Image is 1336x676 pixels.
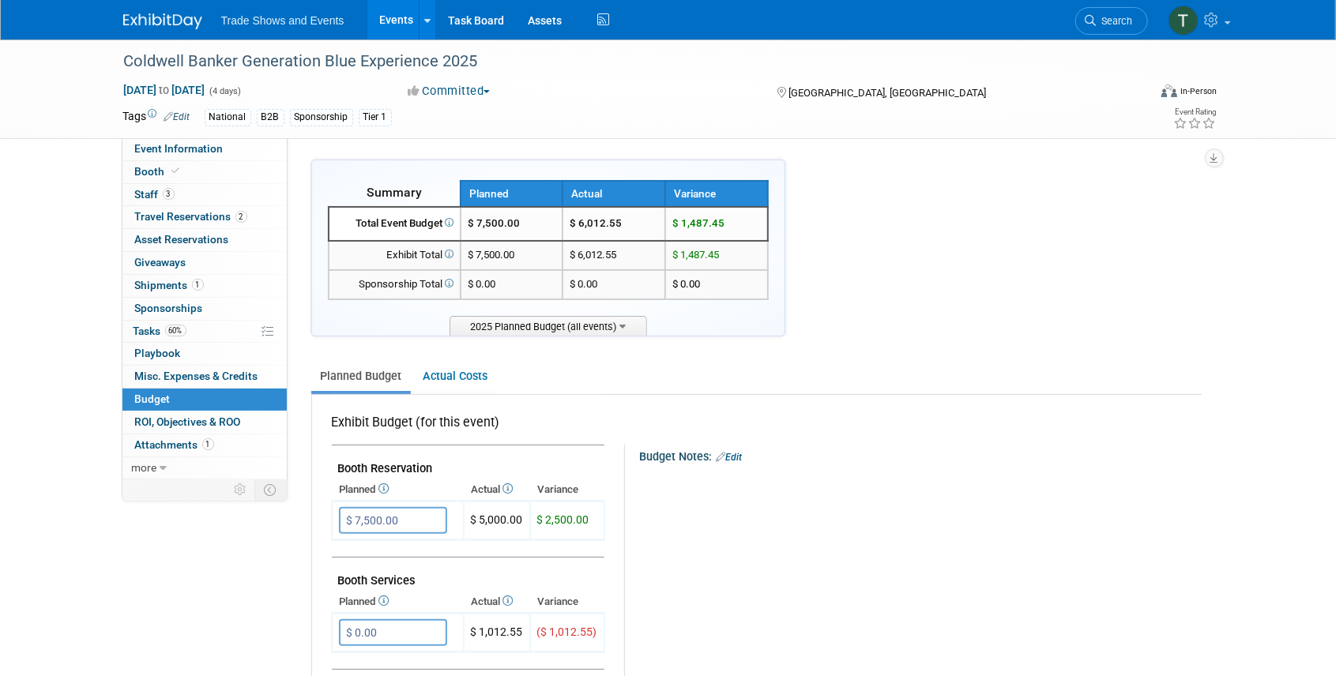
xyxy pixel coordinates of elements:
[336,248,453,263] div: Exhibit Total
[122,206,287,228] a: Travel Reservations2
[122,321,287,343] a: Tasks60%
[450,316,647,336] span: 2025 Planned Budget (all events)
[135,256,186,269] span: Giveaways
[471,513,523,526] span: $ 5,000.00
[563,241,665,270] td: $ 6,012.55
[1055,82,1217,106] div: Event Format
[134,325,186,337] span: Tasks
[1169,6,1199,36] img: Tiff Wagner
[332,591,464,613] th: Planned
[164,111,190,122] a: Edit
[717,452,743,463] a: Edit
[221,14,344,27] span: Trade Shows and Events
[192,279,204,291] span: 1
[135,188,175,201] span: Staff
[1161,84,1177,97] img: Format-Inperson.png
[235,211,247,223] span: 2
[672,278,700,290] span: $ 0.00
[257,109,284,126] div: B2B
[530,479,604,501] th: Variance
[468,217,520,229] span: $ 7,500.00
[172,167,180,175] i: Booth reservation complete
[122,389,287,411] a: Budget
[332,414,598,440] div: Exhibit Budget (for this event)
[123,13,202,29] img: ExhibitDay
[464,479,530,501] th: Actual
[332,445,604,479] td: Booth Reservation
[122,298,287,320] a: Sponsorships
[135,415,241,428] span: ROI, Objectives & ROO
[290,109,353,126] div: Sponsorship
[563,181,665,207] th: Actual
[537,625,597,638] span: ($ 1,012.55)
[135,210,247,223] span: Travel Reservations
[122,229,287,251] a: Asset Reservations
[336,216,453,231] div: Total Event Budget
[414,362,497,391] a: Actual Costs
[122,411,287,434] a: ROI, Objectives & ROO
[563,207,665,241] td: $ 6,012.55
[254,479,287,500] td: Toggle Event Tabs
[672,249,719,261] span: $ 1,487.45
[135,438,214,451] span: Attachments
[135,302,203,314] span: Sponsorships
[402,83,496,100] button: Committed
[157,84,172,96] span: to
[122,366,287,388] a: Misc. Expenses & Credits
[1097,15,1133,27] span: Search
[468,249,514,261] span: $ 7,500.00
[163,188,175,200] span: 3
[135,165,183,178] span: Booth
[122,161,287,183] a: Booth
[672,217,724,229] span: $ 1,487.45
[122,275,287,297] a: Shipments1
[464,614,530,652] td: $ 1,012.55
[122,252,287,274] a: Giveaways
[209,86,242,96] span: (4 days)
[122,343,287,365] a: Playbook
[165,325,186,336] span: 60%
[788,87,986,99] span: [GEOGRAPHIC_DATA], [GEOGRAPHIC_DATA]
[468,278,495,290] span: $ 0.00
[1180,85,1217,97] div: In-Person
[367,185,422,200] span: Summary
[537,513,589,526] span: $ 2,500.00
[135,347,181,359] span: Playbook
[205,109,251,126] div: National
[122,434,287,456] a: Attachments1
[123,108,190,126] td: Tags
[563,270,665,299] td: $ 0.00
[122,457,287,479] a: more
[332,479,464,501] th: Planned
[202,438,214,450] span: 1
[640,445,1200,465] div: Budget Notes:
[135,142,224,155] span: Event Information
[336,277,453,292] div: Sponsorship Total
[461,181,563,207] th: Planned
[135,370,258,382] span: Misc. Expenses & Credits
[1075,7,1148,35] a: Search
[530,591,604,613] th: Variance
[464,591,530,613] th: Actual
[1173,108,1216,116] div: Event Rating
[135,233,229,246] span: Asset Reservations
[359,109,392,126] div: Tier 1
[123,83,206,97] span: [DATE] [DATE]
[311,362,411,391] a: Planned Budget
[132,461,157,474] span: more
[122,184,287,206] a: Staff3
[122,138,287,160] a: Event Information
[135,392,171,405] span: Budget
[665,181,768,207] th: Variance
[332,558,604,591] td: Booth Services
[228,479,255,500] td: Personalize Event Tab Strip
[135,279,204,291] span: Shipments
[119,47,1124,76] div: Coldwell Banker Generation Blue Experience 2025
